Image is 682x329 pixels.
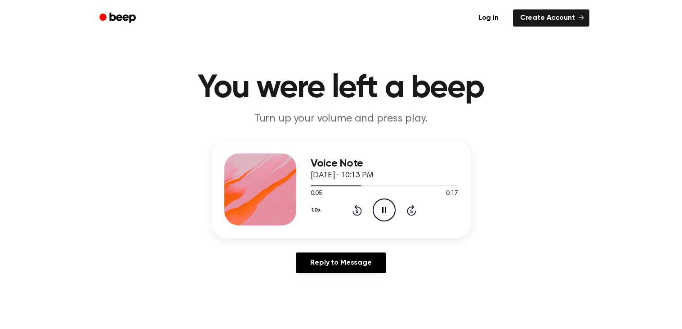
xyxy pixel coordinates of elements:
[311,158,458,170] h3: Voice Note
[311,189,322,198] span: 0:05
[111,72,571,104] h1: You were left a beep
[296,252,386,273] a: Reply to Message
[311,203,324,218] button: 1.0x
[169,112,514,126] p: Turn up your volume and press play.
[469,8,508,28] a: Log in
[311,171,374,180] span: [DATE] · 10:13 PM
[93,9,144,27] a: Beep
[446,189,458,198] span: 0:17
[513,9,589,27] a: Create Account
